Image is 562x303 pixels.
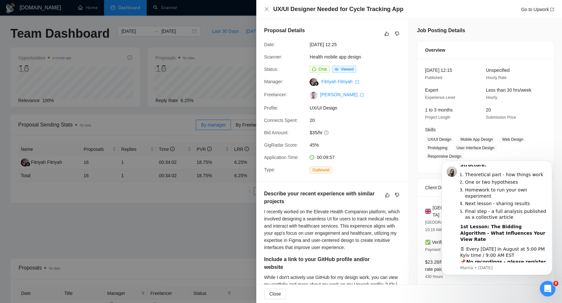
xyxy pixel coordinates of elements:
[312,67,316,71] span: message
[393,191,401,199] button: dislike
[310,117,407,124] span: 20
[486,75,506,80] span: Hourly Rate
[264,105,278,111] span: Profile:
[385,192,390,198] span: like
[264,67,278,72] span: Status:
[500,136,526,143] span: Web Design
[310,155,314,160] span: clock-circle
[310,91,317,99] img: c1Nit8qjVAlHUSDBw7PlHkLqcfSMI-ExZvl0DWT59EVBMXrgTO_2VT1D5J4HGk5FKG
[264,27,305,34] h5: Proposal Details
[486,68,510,73] span: Unspecified
[324,130,329,135] span: question-circle
[425,136,454,143] span: UX/UI Design
[310,166,332,174] span: Outbound
[458,136,496,143] span: Mobile App Design
[264,7,269,12] span: close
[264,42,275,47] span: Date:
[383,30,391,38] button: like
[320,92,364,97] a: [PERSON_NAME] export
[486,107,491,112] span: 20
[425,87,438,93] span: Expert
[425,144,450,151] span: Prototyping
[486,115,516,120] span: Submission Price
[550,7,554,11] span: export
[341,67,354,72] span: Viewed
[553,281,558,286] span: 8
[264,190,381,205] h5: Describe your recent experience with similar projects
[540,281,555,296] iframe: Intercom live chat
[383,191,391,199] button: like
[432,151,562,285] iframe: Intercom notifications message
[395,31,399,36] span: dislike
[321,79,359,84] a: Fitriyah Fitriyah export
[264,274,401,295] div: While I don't actively use GitHub for my design work, you can view my portfolio and more about my...
[425,153,464,160] span: Responsive Design
[310,41,407,48] span: [DATE] 12:25
[264,155,299,160] span: Application Time:
[425,107,453,112] span: 1 to 3 months
[264,79,283,84] span: Manager:
[425,247,461,252] span: Payment Verification
[273,5,403,13] h4: UX/UI Designer Needed for Cycle Tracking App
[264,289,286,299] button: Close
[355,80,359,84] span: export
[425,75,442,80] span: Published
[425,46,445,54] span: Overview
[454,144,497,151] span: User Interface Design
[486,87,531,93] span: Less than 30 hrs/week
[425,208,431,215] img: 🇬🇧
[393,30,401,38] button: dislike
[425,274,443,279] span: 430 Hours
[264,54,282,59] span: Scanner:
[310,141,407,149] span: 45%
[264,208,401,251] div: I recently worked on the Elevate Health Companion platform, which involved designing a seamless U...
[486,95,497,100] span: Hourly
[425,68,452,73] span: [DATE] 12:15
[264,167,275,172] span: Type:
[395,192,399,198] span: dislike
[264,142,298,148] span: GigRadar Score:
[310,54,361,59] a: Health mobile app design
[314,81,319,86] img: gigradar-bm.png
[264,118,298,123] span: Connects Spent:
[264,7,269,12] button: Close
[521,7,554,12] a: Go to Upworkexport
[264,130,289,135] span: Bid Amount:
[425,259,467,272] span: $23.28/hr avg hourly rate paid
[360,93,364,97] span: export
[425,95,455,100] span: Experience Level
[425,127,436,132] span: Skills
[425,115,450,120] span: Project Length
[310,104,407,112] span: UX/UI Design
[425,179,546,196] div: Client Details
[384,31,389,36] span: like
[310,129,407,136] span: $35/hr
[317,155,335,160] span: 00:09:57
[417,27,465,34] h5: Job Posting Details
[425,220,466,232] span: [GEOGRAPHIC_DATA] 10:19 AM
[425,240,447,245] span: ✅ Verified
[264,92,287,97] span: Freelancer:
[335,67,339,71] span: eye
[264,256,381,271] h5: Include a link to your GitHub profile and/or website
[269,290,281,297] span: Close
[318,67,327,72] span: Chat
